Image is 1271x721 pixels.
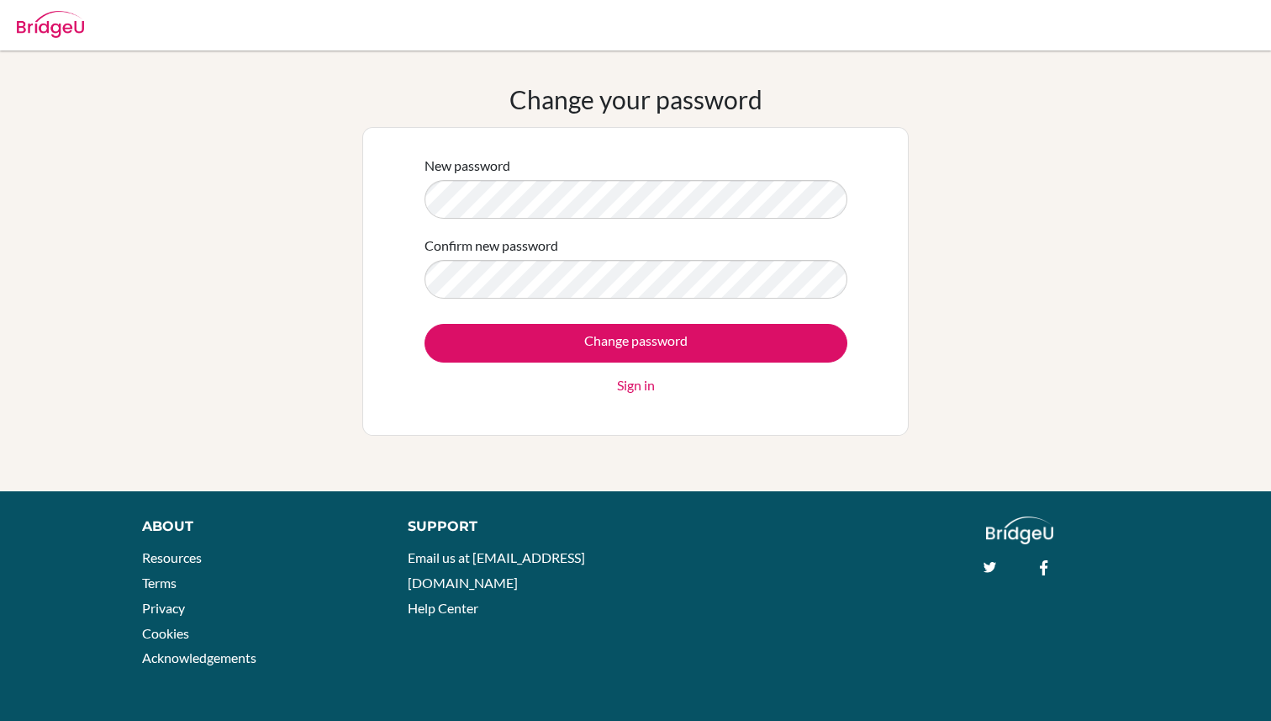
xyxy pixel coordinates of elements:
a: Terms [142,575,177,591]
label: New password [425,156,510,176]
img: Bridge-U [17,11,84,38]
a: Sign in [617,375,655,395]
a: Privacy [142,600,185,616]
a: Acknowledgements [142,649,256,665]
div: About [142,517,370,537]
h1: Change your password [509,84,762,114]
input: Change password [425,324,847,363]
a: Help Center [408,600,478,616]
div: Support [408,517,618,537]
a: Cookies [142,625,189,641]
a: Resources [142,549,202,565]
img: logo_white@2x-f4f0deed5e89b7ecb1c2cc34c3e3d731f90f0f143d5ea2071677605dd97b5244.png [986,517,1054,544]
a: Email us at [EMAIL_ADDRESS][DOMAIN_NAME] [408,549,585,591]
label: Confirm new password [425,236,558,256]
